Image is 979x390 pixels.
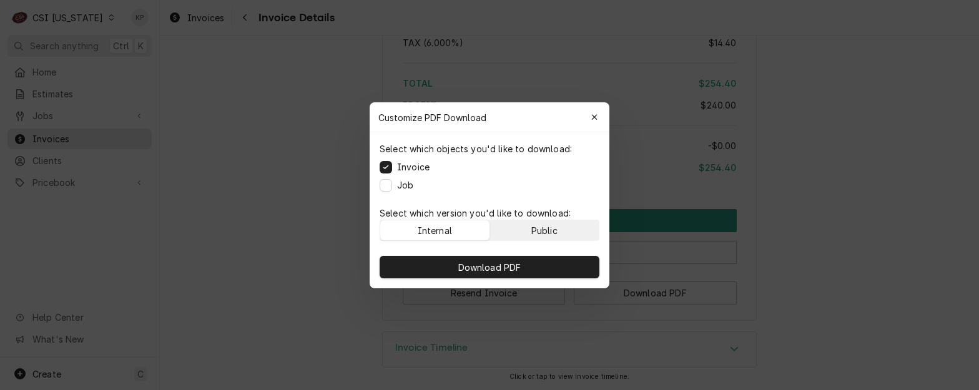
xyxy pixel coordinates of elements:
div: Public [531,223,558,236]
div: Internal [418,223,452,236]
button: Download PDF [380,256,599,278]
label: Job [397,178,413,192]
div: Customize PDF Download [370,102,609,132]
span: Download PDF [456,260,524,273]
label: Invoice [397,160,430,173]
p: Select which objects you'd like to download: [380,142,572,155]
p: Select which version you'd like to download: [380,207,599,220]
